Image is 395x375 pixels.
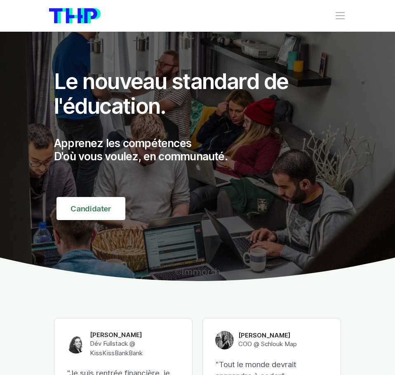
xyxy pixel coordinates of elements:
h1: Le nouveau standard de l'éducation. [54,69,341,118]
span: COO @ Schlouk Map [238,340,297,348]
p: Apprenez les compétences D'où vous voulez, en communauté. [54,137,341,163]
img: logo [49,8,101,23]
img: Claire [67,335,85,354]
h6: [PERSON_NAME] [90,331,180,340]
a: Candidater [56,197,126,220]
span: Dév Fullstack @ KissKissBankBank [90,340,143,357]
h6: [PERSON_NAME] [238,331,297,340]
button: Toggle navigation [334,10,346,21]
img: Melisande [215,331,234,349]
